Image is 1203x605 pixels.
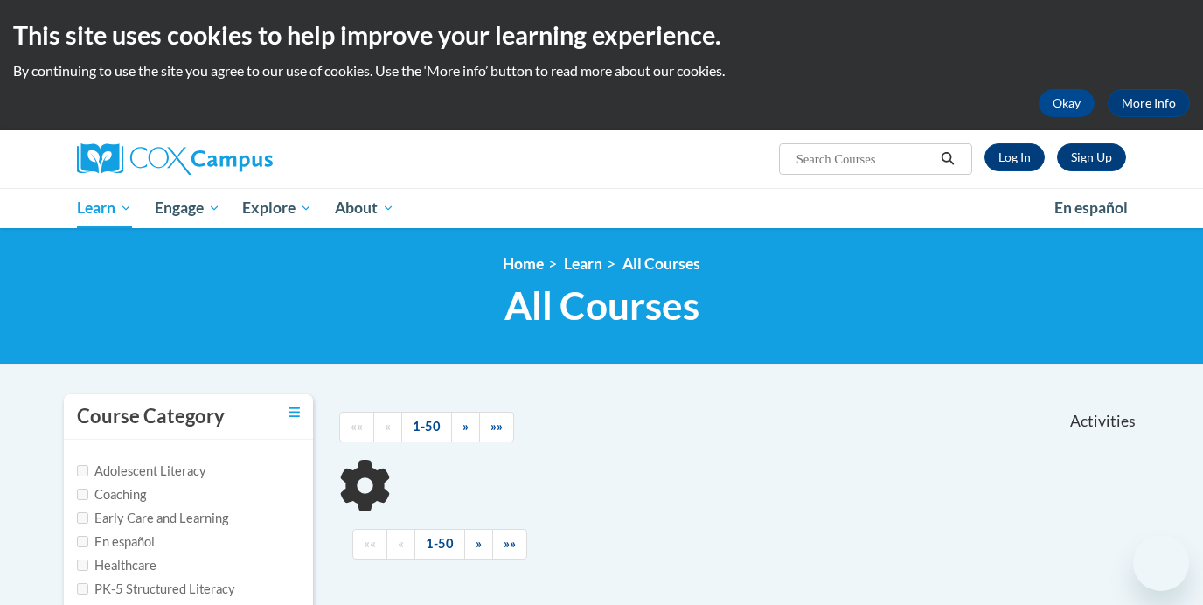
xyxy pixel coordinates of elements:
button: Search [935,149,961,170]
a: Explore [231,188,323,228]
label: En español [77,532,155,552]
a: Next [451,412,480,442]
span: » [476,536,482,551]
label: Coaching [77,485,146,504]
span: «« [351,419,363,434]
a: Engage [143,188,232,228]
label: Adolescent Literacy [77,462,206,481]
a: End [479,412,514,442]
span: »» [490,419,503,434]
a: Home [503,254,544,273]
a: Previous [373,412,402,442]
button: Okay [1039,89,1095,117]
input: Checkbox for Options [77,512,88,524]
input: Checkbox for Options [77,465,88,476]
a: En español [1043,190,1139,226]
span: «« [364,536,376,551]
img: Cox Campus [77,143,273,175]
span: Learn [77,198,132,219]
span: About [335,198,394,219]
a: Cox Campus [77,143,409,175]
a: Learn [564,254,602,273]
a: 1-50 [414,529,465,560]
span: Explore [242,198,312,219]
span: All Courses [504,282,699,329]
p: By continuing to use the site you agree to our use of cookies. Use the ‘More info’ button to read... [13,61,1190,80]
h3: Course Category [77,403,225,430]
a: About [323,188,406,228]
input: Checkbox for Options [77,536,88,547]
a: All Courses [622,254,700,273]
a: Toggle collapse [289,403,300,422]
a: Begining [339,412,374,442]
input: Checkbox for Options [77,583,88,595]
a: Previous [386,529,415,560]
label: Early Care and Learning [77,509,228,528]
a: 1-50 [401,412,452,442]
iframe: Button to launch messaging window [1133,535,1189,591]
a: Next [464,529,493,560]
label: PK-5 Structured Literacy [77,580,235,599]
span: « [385,419,391,434]
span: »» [504,536,516,551]
a: End [492,529,527,560]
input: Checkbox for Options [77,489,88,500]
a: Begining [352,529,387,560]
a: Register [1057,143,1126,171]
a: Log In [984,143,1045,171]
span: Activities [1070,412,1136,431]
label: Healthcare [77,556,156,575]
span: Engage [155,198,220,219]
span: En español [1054,198,1128,217]
a: More Info [1108,89,1190,117]
input: Checkbox for Options [77,560,88,571]
input: Search Courses [795,149,935,170]
span: » [462,419,469,434]
div: Main menu [51,188,1152,228]
span: « [398,536,404,551]
h2: This site uses cookies to help improve your learning experience. [13,17,1190,52]
a: Learn [66,188,143,228]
